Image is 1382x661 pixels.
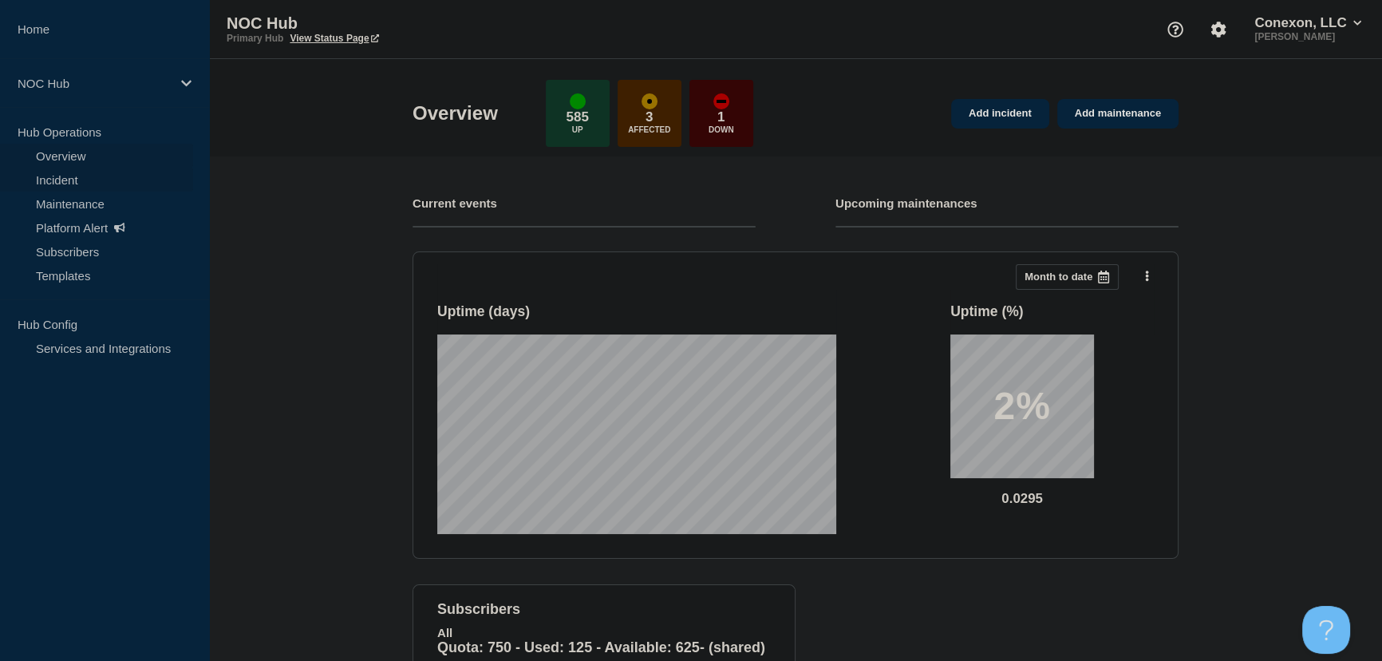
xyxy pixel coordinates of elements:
p: 2% [993,387,1050,425]
p: [PERSON_NAME] [1251,31,1364,42]
a: View Status Page [290,33,378,44]
div: up [570,93,586,109]
p: 0.0295 [950,491,1094,507]
h4: Current events [413,196,497,210]
p: NOC Hub [18,77,171,90]
button: Support [1159,13,1192,46]
p: 3 [646,109,653,125]
p: 585 [567,109,589,125]
button: Account settings [1202,13,1235,46]
p: Primary Hub [227,33,283,44]
p: NOC Hub [227,14,546,33]
h3: Uptime ( % ) [950,303,1024,320]
p: Affected [628,125,670,134]
button: Conexon, LLC [1251,15,1364,31]
h4: subscribers [437,601,771,618]
h3: Uptime ( days ) [437,303,530,320]
p: 1 [717,109,725,125]
p: All [437,626,771,639]
a: Add incident [951,99,1049,129]
iframe: Help Scout Beacon - Open [1302,606,1350,654]
a: Add maintenance [1057,99,1179,129]
h1: Overview [413,102,498,125]
p: Down [709,125,734,134]
h4: Upcoming maintenances [835,196,977,210]
p: Month to date [1025,271,1092,283]
span: Quota: 750 - Used: 125 - Available: 625 - (shared) [437,639,765,655]
p: Up [572,125,583,134]
div: down [713,93,729,109]
div: affected [642,93,657,109]
button: Month to date [1016,264,1119,290]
